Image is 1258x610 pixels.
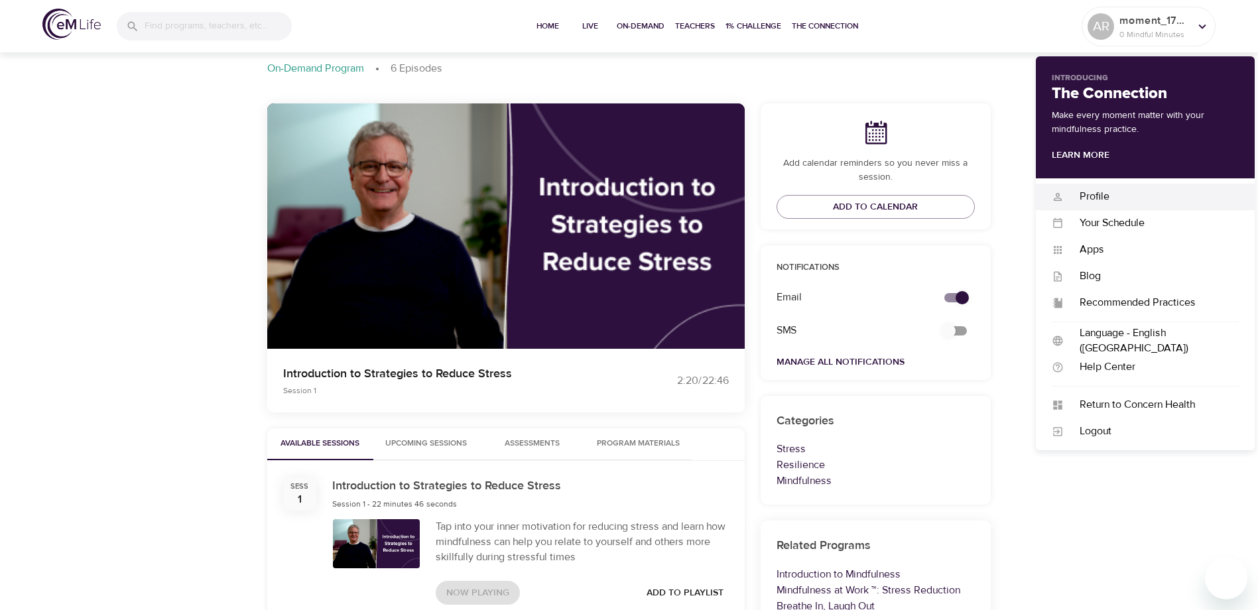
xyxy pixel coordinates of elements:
p: 0 Mindful Minutes [1119,29,1190,40]
h6: Related Programs [777,536,975,556]
a: Manage All Notifications [777,356,905,368]
p: Resilience [777,457,975,473]
p: Introduction to Strategies to Reduce Stress [283,365,613,383]
h6: Categories [777,412,975,431]
h6: Introduction to Strategies to Reduce Stress [332,477,561,496]
nav: breadcrumb [267,61,991,77]
img: open_caption.svg [712,316,737,341]
span: Home [532,19,564,33]
div: Your Schedule [1064,215,1239,231]
p: Add calendar reminders so you never miss a session. [777,156,975,184]
div: Recommended Practices [1064,295,1239,310]
span: Program Materials [594,437,684,451]
div: Return to Concern Health [1064,397,1239,412]
button: Add to Calendar [777,195,975,219]
input: Find programs, teachers, etc... [145,12,292,40]
div: SMS [769,315,929,346]
span: Add to Playlist [647,585,723,601]
span: Upcoming Sessions [381,437,472,451]
span: 1% Challenge [725,19,781,33]
span: Assessments [505,437,560,451]
p: moment_1754953019 [1119,13,1190,29]
p: On-Demand Program [267,61,364,76]
p: Make every moment matter with your mindfulness practice. [1052,109,1239,137]
span: On-Demand [617,19,664,33]
div: AR [1088,13,1114,40]
div: Apps [1064,242,1239,257]
p: Session 1 [283,385,613,396]
div: Help Center [1064,359,1239,375]
span: The Connection [792,19,858,33]
div: Sess [290,481,308,492]
div: Blog [1064,269,1239,284]
h2: The Connection [1052,84,1239,103]
iframe: Button to launch messaging window [1205,557,1247,599]
span: Add to Calendar [833,199,918,215]
div: 2:20 / 22:46 [629,373,729,389]
a: Introduction to Mindfulness [777,568,901,581]
p: Notifications [777,261,975,274]
span: Teachers [675,19,715,33]
span: Session 1 - 22 minutes 46 seconds [332,499,457,509]
p: Mindfulness [777,473,975,489]
div: Language - English ([GEOGRAPHIC_DATA]) [1064,326,1239,356]
p: Introducing [1052,72,1239,84]
div: Logout [1064,424,1239,439]
img: 15s_prev.svg [438,197,465,223]
div: Profile [1064,189,1239,204]
p: 6 Episodes [391,61,442,76]
img: 15s_next.svg [547,197,574,223]
span: Live [574,19,606,33]
img: logo [42,9,101,40]
div: Tap into your inner motivation for reducing stress and learn how mindfulness can help you relate ... [436,519,729,565]
div: 1 [298,492,302,507]
p: Stress [777,441,975,457]
span: Available Sessions [275,437,365,451]
a: Mindfulness at Work ™: Stress Reduction [777,583,960,597]
div: Email [769,282,929,313]
a: Learn More [1052,149,1109,161]
button: Add to Playlist [641,581,729,605]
